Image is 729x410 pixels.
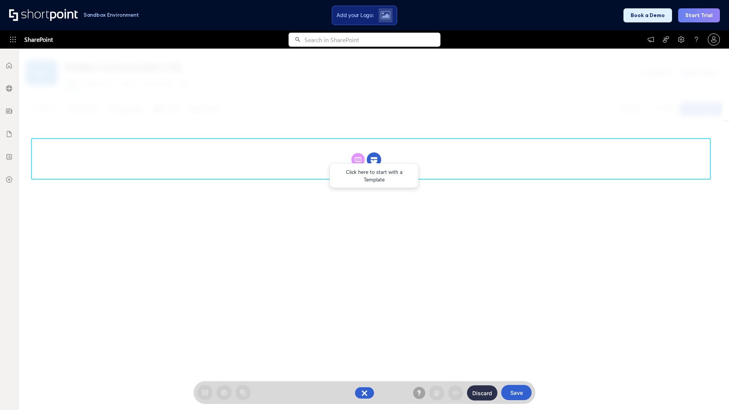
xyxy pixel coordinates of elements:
[305,33,440,47] input: Search in SharePoint
[467,385,497,401] button: Discard
[678,8,720,22] button: Start Trial
[623,8,672,22] button: Book a Demo
[501,385,532,400] button: Save
[84,13,139,17] h1: Sandbox Environment
[336,12,374,19] span: Add your Logo:
[691,374,729,410] iframe: Chat Widget
[24,30,53,49] span: SharePoint
[380,11,390,19] img: Upload logo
